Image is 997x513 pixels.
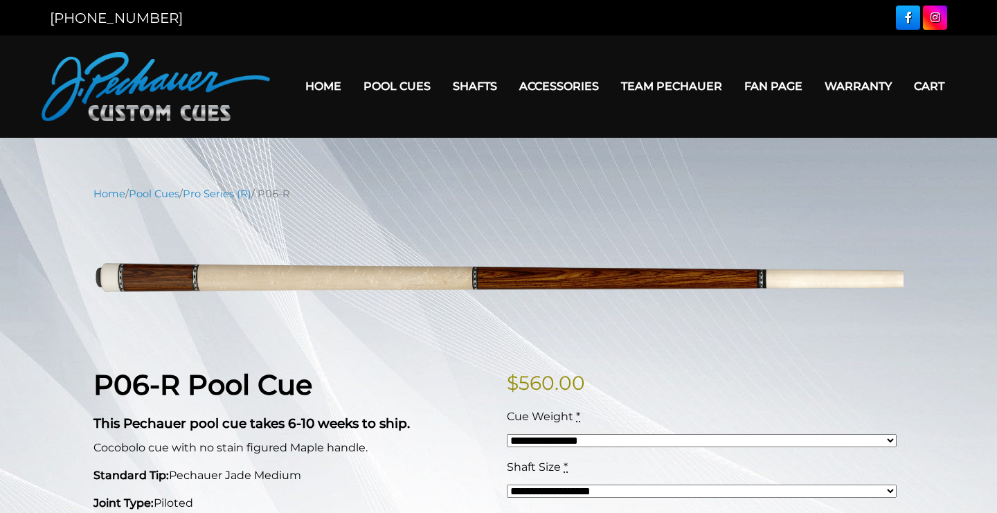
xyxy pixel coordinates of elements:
[352,69,442,104] a: Pool Cues
[576,410,580,423] abbr: required
[93,212,904,347] img: P06-N.png
[50,10,183,26] a: [PHONE_NUMBER]
[93,186,904,201] nav: Breadcrumb
[93,496,154,510] strong: Joint Type:
[564,460,568,474] abbr: required
[507,371,519,395] span: $
[507,410,573,423] span: Cue Weight
[93,415,410,431] strong: This Pechauer pool cue takes 6-10 weeks to ship.
[93,188,125,200] a: Home
[93,469,169,482] strong: Standard Tip:
[507,460,561,474] span: Shaft Size
[42,52,270,121] img: Pechauer Custom Cues
[610,69,733,104] a: Team Pechauer
[507,371,585,395] bdi: 560.00
[183,188,251,200] a: Pro Series (R)
[93,467,490,484] p: Pechauer Jade Medium
[129,188,179,200] a: Pool Cues
[442,69,508,104] a: Shafts
[814,69,903,104] a: Warranty
[903,69,955,104] a: Cart
[508,69,610,104] a: Accessories
[294,69,352,104] a: Home
[733,69,814,104] a: Fan Page
[93,495,490,512] p: Piloted
[93,368,312,402] strong: P06-R Pool Cue
[93,440,490,456] p: Cocobolo cue with no stain figured Maple handle.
